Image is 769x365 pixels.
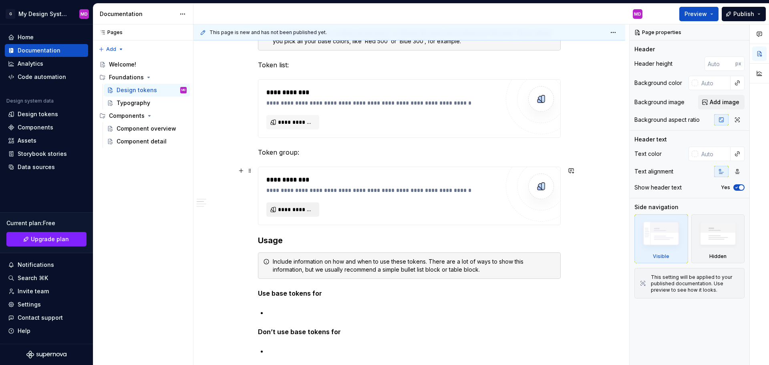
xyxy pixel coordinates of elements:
button: Preview [679,7,719,21]
div: Documentation [100,10,175,18]
span: Add [106,46,116,52]
div: Current plan : Free [6,219,87,227]
a: Welcome! [96,58,190,71]
div: Home [18,33,34,41]
div: Header text [634,135,667,143]
div: Foundations [109,73,144,81]
input: Auto [698,147,731,161]
a: Components [5,121,88,134]
div: Documentation [18,46,60,54]
div: Page tree [96,58,190,148]
button: GMy Design SystemMD [2,5,91,22]
strong: Don’t use base tokens for [258,328,341,336]
p: px [735,60,741,67]
div: Background color [634,79,682,87]
button: Add [96,44,126,55]
div: Contact support [18,314,63,322]
div: Component overview [117,125,176,133]
div: Visible [634,214,688,263]
button: Publish [722,7,766,21]
div: Components [18,123,53,131]
div: Settings [18,300,41,309]
div: Invite team [18,287,49,295]
div: Hidden [691,214,745,263]
div: My Design System [18,10,70,18]
p: Token group: [258,147,561,157]
div: Notifications [18,261,54,269]
div: Hidden [709,253,727,260]
div: Typography [117,99,150,107]
div: Background aspect ratio [634,116,700,124]
div: Side navigation [634,203,678,211]
input: Auto [698,76,731,90]
div: MD [181,86,185,94]
strong: Use base tokens for [258,289,322,297]
a: Settings [5,298,88,311]
div: MD [81,11,88,17]
h3: Usage [258,235,561,246]
button: Help [5,325,88,337]
a: Documentation [5,44,88,57]
a: Typography [104,97,190,109]
span: Preview [684,10,707,18]
div: Foundations [96,71,190,84]
span: This page is new and has not been published yet. [209,29,327,36]
span: Add image [710,98,739,106]
div: Data sources [18,163,55,171]
div: Components [109,112,145,120]
span: Upgrade plan [31,235,69,243]
input: Auto [705,56,735,71]
svg: Supernova Logo [26,351,66,359]
div: G [6,9,15,19]
a: Storybook stories [5,147,88,160]
div: Background image [634,98,684,106]
div: Design system data [6,98,54,104]
div: This setting will be applied to your published documentation. Use preview to see how it looks. [651,274,739,293]
a: Data sources [5,161,88,173]
a: Upgrade plan [6,232,87,246]
a: Invite team [5,285,88,298]
span: Publish [733,10,754,18]
a: Design tokens [5,108,88,121]
div: Header height [634,60,672,68]
button: Notifications [5,258,88,271]
div: Design tokens [18,110,58,118]
a: Home [5,31,88,44]
div: MD [634,11,641,17]
div: Analytics [18,60,43,68]
div: Design tokens [117,86,157,94]
p: Token list: [258,60,561,70]
button: Add image [698,95,745,109]
div: Include information on how and when to use these tokens. There are a lot of ways to show this inf... [273,258,556,274]
div: Pages [96,29,123,36]
a: Component detail [104,135,190,148]
div: Assets [18,137,36,145]
div: Show header text [634,184,682,192]
div: Help [18,327,30,335]
a: Component overview [104,122,190,135]
label: Yes [721,184,730,191]
div: Component detail [117,137,167,145]
div: Search ⌘K [18,274,48,282]
div: Components [96,109,190,122]
div: Storybook stories [18,150,67,158]
div: Text color [634,150,662,158]
div: Welcome! [109,60,136,69]
div: Code automation [18,73,66,81]
div: Header [634,45,655,53]
div: Text alignment [634,167,673,175]
button: Search ⌘K [5,272,88,284]
a: Design tokensMD [104,84,190,97]
div: Visible [653,253,669,260]
a: Code automation [5,71,88,83]
button: Contact support [5,311,88,324]
a: Analytics [5,57,88,70]
a: Assets [5,134,88,147]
